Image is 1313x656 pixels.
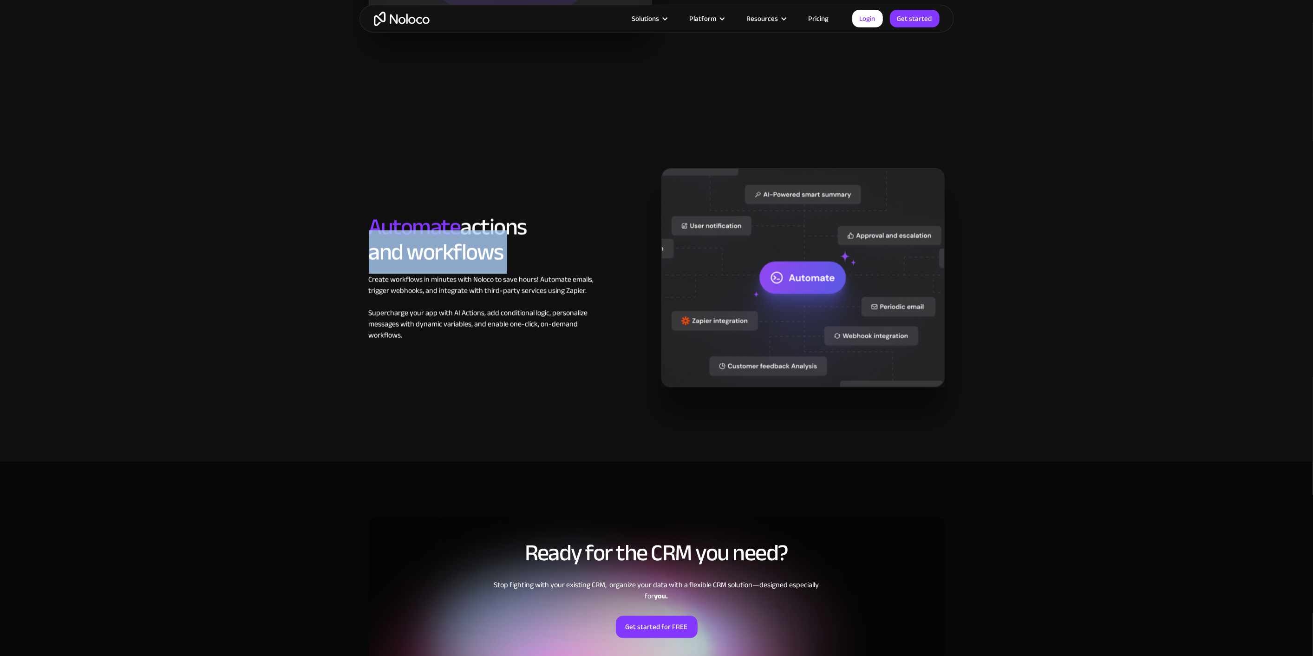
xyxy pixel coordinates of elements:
[369,205,461,249] span: Automate
[852,10,883,27] a: Login
[369,541,945,566] h2: Ready for the CRM you need?
[369,274,603,341] div: Create workflows in minutes with Noloco to save hours! Automate emails, trigger webhooks, and int...
[654,590,668,604] strong: you.
[369,580,945,602] div: Stop fighting with your existing CRM, organize your data with a flexible CRM solution—designed es...
[690,13,717,25] div: Platform
[678,13,735,25] div: Platform
[374,12,430,26] a: home
[735,13,797,25] div: Resources
[369,215,603,265] h2: actions and workflows
[621,13,678,25] div: Solutions
[632,13,660,25] div: Solutions
[747,13,778,25] div: Resources
[797,13,841,25] a: Pricing
[890,10,940,27] a: Get started
[616,616,698,638] a: Get started for FREE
